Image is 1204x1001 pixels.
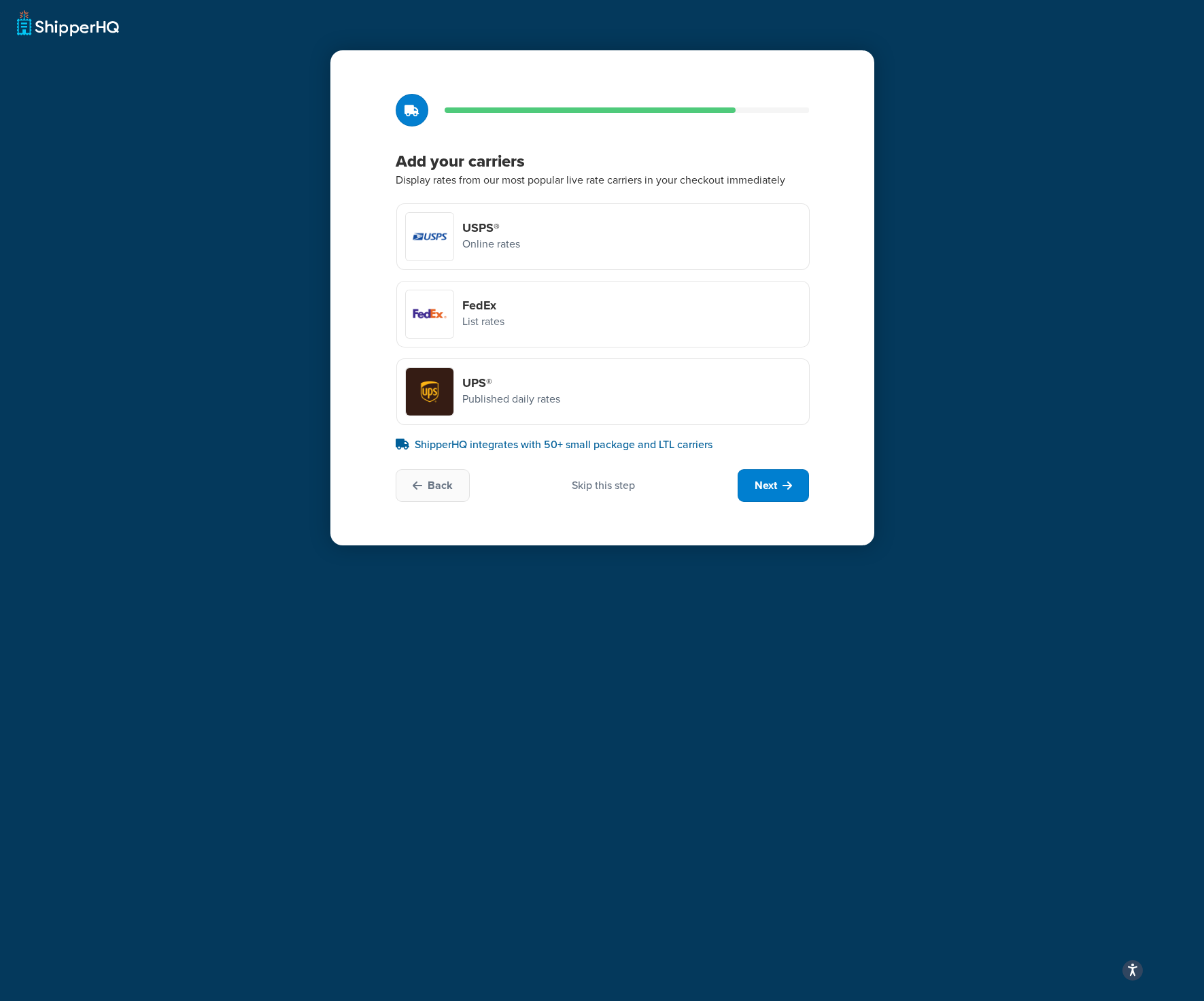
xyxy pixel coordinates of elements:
span: Next [755,478,777,493]
h4: FedEx [462,298,504,313]
p: Published daily rates [462,390,560,408]
p: Display rates from our most popular live rate carriers in your checkout immediately [396,171,809,189]
h3: Add your carriers [396,151,809,171]
p: List rates [462,313,504,330]
p: ShipperHQ integrates with 50+ small package and LTL carriers [396,437,809,453]
button: Next [738,469,809,502]
span: Back [428,478,453,493]
h4: USPS® [462,220,520,235]
div: Skip this step [572,478,635,493]
h4: UPS® [462,375,560,390]
button: Back [396,469,470,502]
p: Online rates [462,235,520,253]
